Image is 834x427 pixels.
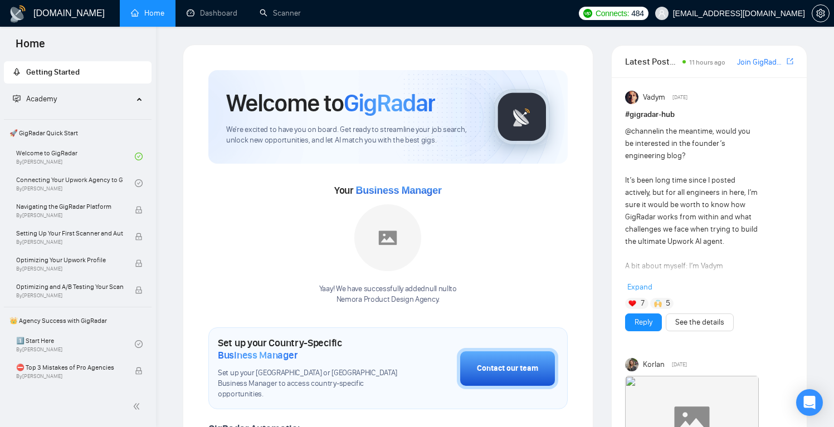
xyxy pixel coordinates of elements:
img: Vadym [625,91,638,104]
button: setting [812,4,830,22]
img: 🙌 [654,300,662,307]
span: Optimizing Your Upwork Profile [16,254,123,266]
span: We're excited to have you on board. Get ready to streamline your job search, unlock new opportuni... [226,125,476,146]
div: Contact our team [477,362,538,375]
span: lock [135,367,143,375]
span: Connects: [596,7,629,19]
span: setting [812,9,829,18]
span: 🚀 GigRadar Quick Start [5,122,150,144]
span: Vadym [643,91,665,104]
a: 1️⃣ Start HereBy[PERSON_NAME] [16,332,135,356]
div: Open Intercom Messenger [796,389,823,416]
span: lock [135,206,143,214]
span: Korlan [643,359,665,371]
span: Expand [627,282,652,292]
img: placeholder.png [354,204,421,271]
span: check-circle [135,340,143,348]
span: user [658,9,666,17]
a: See the details [675,316,724,328]
li: Getting Started [4,61,152,84]
img: logo [9,5,27,23]
span: lock [135,233,143,241]
span: GigRadar [344,88,435,118]
a: setting [812,9,830,18]
span: By [PERSON_NAME] [16,266,123,272]
span: Business Manager [355,185,441,196]
span: [DATE] [672,92,687,102]
button: Contact our team [457,348,558,389]
span: Optimizing and A/B Testing Your Scanner for Better Results [16,281,123,292]
span: [DATE] [672,360,687,370]
span: By [PERSON_NAME] [16,239,123,246]
span: ⛔ Top 3 Mistakes of Pro Agencies [16,362,123,373]
div: Yaay! We have successfully added null null to [319,284,457,305]
span: export [787,57,793,66]
button: Reply [625,313,662,331]
span: lock [135,259,143,267]
span: Set up your [GEOGRAPHIC_DATA] or [GEOGRAPHIC_DATA] Business Manager to access country-specific op... [218,368,401,400]
span: Latest Posts from the GigRadar Community [625,55,680,68]
span: double-left [133,401,144,412]
p: Nemora Product Design Agency . [319,295,457,305]
span: Your [334,184,442,197]
span: check-circle [135,153,143,160]
button: See the details [666,313,734,331]
h1: Set up your Country-Specific [218,337,401,361]
span: rocket [13,68,21,76]
span: 484 [631,7,643,19]
a: dashboardDashboard [187,8,237,18]
span: @channel [625,126,658,136]
span: By [PERSON_NAME] [16,292,123,299]
a: export [787,56,793,67]
span: 5 [666,298,670,309]
span: Getting Started [26,67,80,77]
h1: Welcome to [226,88,435,118]
span: 7 [641,298,645,309]
img: gigradar-logo.png [494,89,550,145]
span: lock [135,286,143,294]
span: Business Manager [218,349,297,361]
h1: # gigradar-hub [625,109,793,121]
a: Connecting Your Upwork Agency to GigRadarBy[PERSON_NAME] [16,171,135,195]
span: Academy [26,94,57,104]
span: Academy [13,94,57,104]
span: fund-projection-screen [13,95,21,102]
span: Home [7,36,54,59]
span: check-circle [135,179,143,187]
a: Reply [635,316,652,328]
a: searchScanner [260,8,301,18]
span: By [PERSON_NAME] [16,373,123,380]
span: Setting Up Your First Scanner and Auto-Bidder [16,228,123,239]
a: homeHome [131,8,164,18]
span: 11 hours ago [689,58,725,66]
a: Join GigRadar Slack Community [737,56,784,68]
a: Welcome to GigRadarBy[PERSON_NAME] [16,144,135,169]
span: Navigating the GigRadar Platform [16,201,123,212]
img: Korlan [625,358,638,371]
img: upwork-logo.png [583,9,592,18]
img: ❤️ [628,300,636,307]
span: 👑 Agency Success with GigRadar [5,310,150,332]
span: By [PERSON_NAME] [16,212,123,219]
